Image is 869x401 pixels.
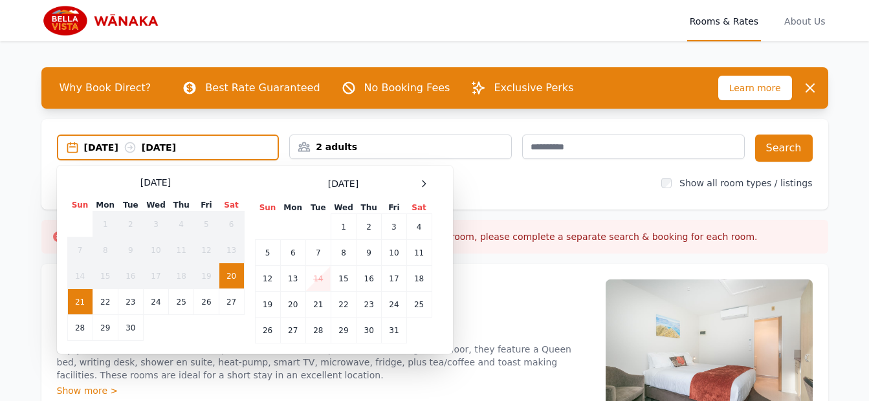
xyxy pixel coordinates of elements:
th: Tue [118,199,143,211]
span: [DATE] [140,176,171,189]
td: 11 [169,237,194,263]
th: Thu [357,202,382,214]
td: 18 [406,266,432,292]
td: 19 [255,292,280,318]
td: 2 [357,214,382,240]
td: 8 [331,240,356,266]
td: 13 [219,237,244,263]
td: 26 [194,289,219,315]
td: 23 [118,289,143,315]
img: Bella Vista Wanaka [41,5,166,36]
th: Sun [67,199,93,211]
td: 6 [280,240,305,266]
td: 4 [169,211,194,237]
td: 3 [382,214,406,240]
div: 2 adults [290,140,511,153]
td: 12 [255,266,280,292]
td: 13 [280,266,305,292]
td: 6 [219,211,244,237]
td: 9 [118,237,143,263]
th: Mon [93,199,118,211]
td: 5 [255,240,280,266]
td: 16 [357,266,382,292]
td: 20 [219,263,244,289]
td: 8 [93,237,118,263]
td: 19 [194,263,219,289]
td: 29 [93,315,118,341]
td: 2 [118,211,143,237]
td: 28 [67,315,93,341]
th: Mon [280,202,305,214]
td: 7 [67,237,93,263]
td: 12 [194,237,219,263]
div: [DATE] [DATE] [84,141,278,154]
td: 28 [305,318,331,343]
td: 24 [382,292,406,318]
td: 17 [382,266,406,292]
th: Sat [406,202,432,214]
td: 25 [169,289,194,315]
td: 10 [382,240,406,266]
td: 29 [331,318,356,343]
td: 21 [305,292,331,318]
td: 27 [219,289,244,315]
td: 7 [305,240,331,266]
td: 1 [93,211,118,237]
td: 24 [143,289,168,315]
td: 9 [357,240,382,266]
td: 4 [406,214,432,240]
td: 16 [118,263,143,289]
th: Wed [331,202,356,214]
td: 25 [406,292,432,318]
td: 14 [305,266,331,292]
td: 27 [280,318,305,343]
td: 15 [331,266,356,292]
th: Thu [169,199,194,211]
button: Search [755,135,813,162]
td: 10 [143,237,168,263]
td: 15 [93,263,118,289]
p: Enjoy mountain views from our Compact Studios. Located upstairs and on the ground floor, they fea... [57,343,590,382]
td: 30 [118,315,143,341]
td: 3 [143,211,168,237]
label: Show all room types / listings [679,178,812,188]
th: Sun [255,202,280,214]
th: Fri [194,199,219,211]
td: 22 [93,289,118,315]
td: 20 [280,292,305,318]
span: [DATE] [328,177,358,190]
td: 1 [331,214,356,240]
td: 17 [143,263,168,289]
td: 30 [357,318,382,343]
td: 11 [406,240,432,266]
td: 23 [357,292,382,318]
td: 18 [169,263,194,289]
span: Learn more [718,76,792,100]
span: Why Book Direct? [49,75,162,101]
td: 26 [255,318,280,343]
td: 22 [331,292,356,318]
p: Exclusive Perks [494,80,573,96]
td: 31 [382,318,406,343]
td: 5 [194,211,219,237]
p: Best Rate Guaranteed [205,80,320,96]
th: Sat [219,199,244,211]
p: No Booking Fees [364,80,450,96]
td: 14 [67,263,93,289]
th: Wed [143,199,168,211]
div: Show more > [57,384,590,397]
th: Tue [305,202,331,214]
td: 21 [67,289,93,315]
th: Fri [382,202,406,214]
